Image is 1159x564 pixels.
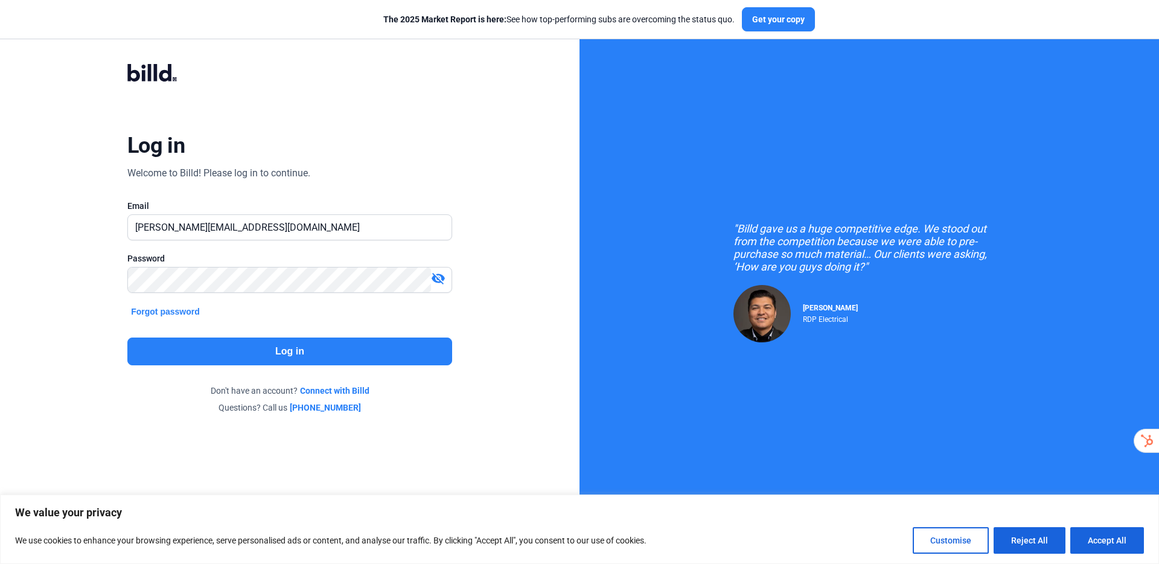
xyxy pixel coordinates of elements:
[994,527,1065,554] button: Reject All
[733,285,791,342] img: Raul Pacheco
[127,200,452,212] div: Email
[803,312,858,324] div: RDP Electrical
[290,402,361,414] a: [PHONE_NUMBER]
[127,385,452,397] div: Don't have an account?
[383,13,735,25] div: See how top-performing subs are overcoming the status quo.
[15,505,1144,520] p: We value your privacy
[431,271,445,286] mat-icon: visibility_off
[127,402,452,414] div: Questions? Call us
[1070,527,1144,554] button: Accept All
[913,527,989,554] button: Customise
[742,7,815,31] button: Get your copy
[733,222,1005,273] div: "Billd gave us a huge competitive edge. We stood out from the competition because we were able to...
[383,14,506,24] span: The 2025 Market Report is here:
[803,304,858,312] span: [PERSON_NAME]
[15,533,647,548] p: We use cookies to enhance your browsing experience, serve personalised ads or content, and analys...
[127,252,452,264] div: Password
[127,166,310,181] div: Welcome to Billd! Please log in to continue.
[127,132,185,159] div: Log in
[127,305,203,318] button: Forgot password
[300,385,369,397] a: Connect with Billd
[127,338,452,365] button: Log in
